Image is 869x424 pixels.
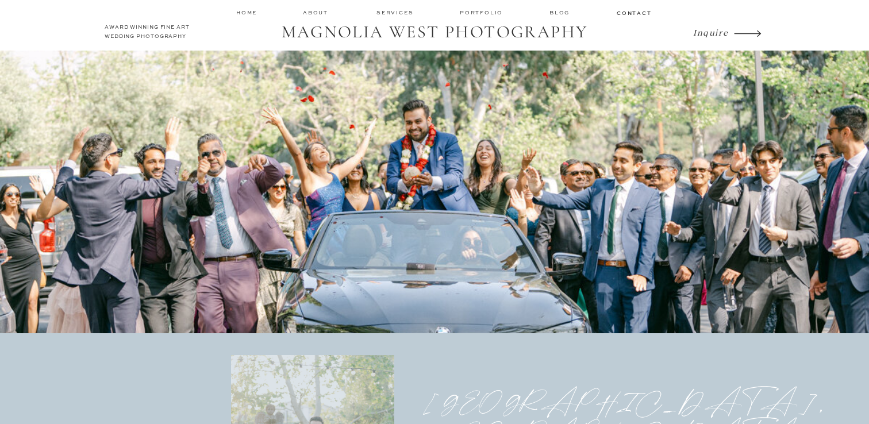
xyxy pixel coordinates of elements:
[274,22,595,44] a: MAGNOLIA WEST PHOTOGRAPHY
[105,23,206,44] h2: AWARD WINNING FINE ART WEDDING PHOTOGRAPHY
[693,26,728,37] i: Inquire
[549,9,572,17] a: Blog
[236,9,258,16] a: home
[460,9,505,17] a: Portfolio
[376,9,415,16] a: services
[422,388,758,421] h1: [GEOGRAPHIC_DATA], [GEOGRAPHIC_DATA]
[303,9,332,17] a: about
[693,24,731,40] a: Inquire
[617,9,650,16] a: contact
